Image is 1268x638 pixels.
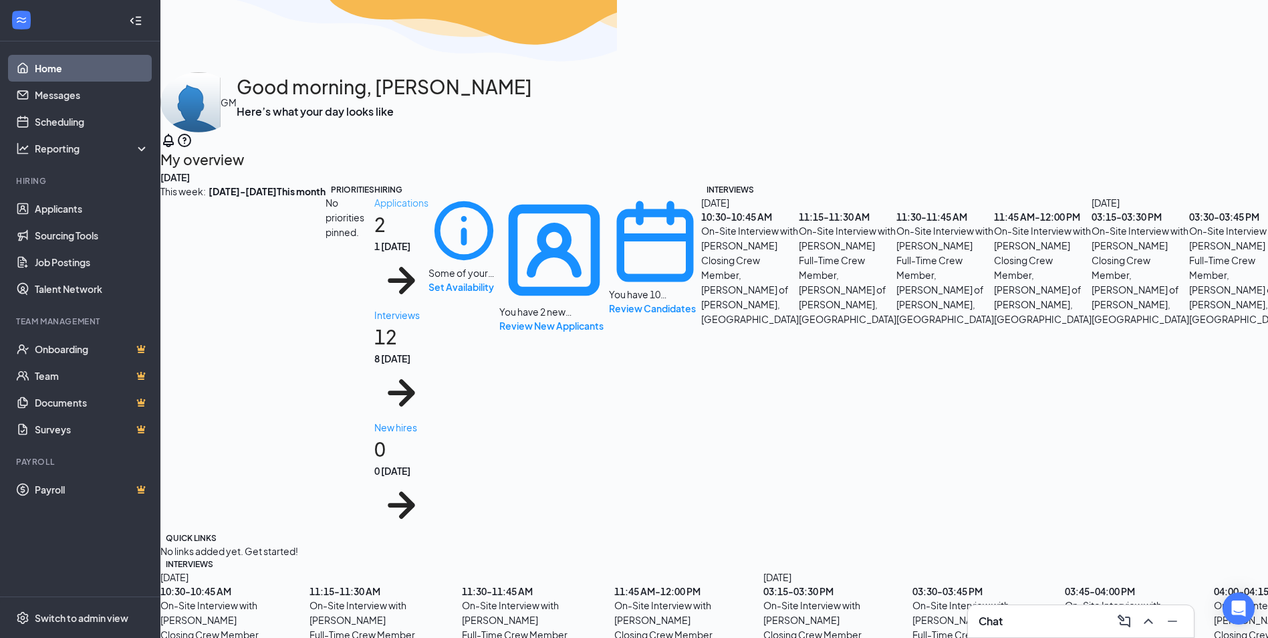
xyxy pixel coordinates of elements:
[35,142,150,155] div: Reporting
[374,195,428,210] div: Applications
[994,223,1092,253] div: On-Site Interview with [PERSON_NAME]
[309,598,462,627] div: On-Site Interview with [PERSON_NAME]
[35,108,149,135] a: Scheduling
[462,584,614,598] div: 11:30 - 11:45 AM
[16,456,146,467] div: Payroll
[1065,598,1214,627] div: On-Site Interview with [PERSON_NAME]
[609,301,696,316] button: Review Candidates
[614,598,763,627] div: On-Site Interview with [PERSON_NAME]
[129,14,142,27] svg: Collapse
[160,184,277,199] div: This week :
[374,195,428,308] a: Applications21 [DATE]ArrowRight
[428,266,499,280] div: Some of your managers have not set their interview availability yet
[701,210,799,223] div: 10:30 - 10:45 AM
[237,104,532,119] h3: Here’s what your day looks like
[326,195,374,239] div: No priorities pinned.
[374,239,428,253] div: 1 [DATE]
[35,249,149,276] a: Job Postings
[1092,210,1189,223] div: 03:15 - 03:30 PM
[35,336,149,362] a: OnboardingCrown
[701,195,1092,210] div: [DATE]
[609,195,701,316] div: You have 10 upcoming interviews
[35,55,149,82] a: Home
[896,210,994,223] div: 11:30 - 11:45 AM
[374,184,402,195] div: HIRING
[35,362,149,389] a: TeamCrown
[1162,611,1183,632] button: Minimize
[15,13,28,27] svg: WorkstreamLogo
[912,584,1065,598] div: 03:30 - 03:45 PM
[799,223,896,253] div: On-Site Interview with [PERSON_NAME]
[209,184,277,199] b: [DATE] - [DATE]
[160,570,763,584] div: [DATE]
[35,82,149,108] a: Messages
[428,195,499,294] div: Some of your managers have not set their interview availability yet
[237,72,532,102] h1: Good morning, [PERSON_NAME]
[16,175,146,187] div: Hiring
[35,416,149,443] a: SurveysCrown
[374,352,428,365] div: 8 [DATE]
[1065,584,1214,598] div: 03:45 - 04:00 PM
[374,308,428,322] div: Interviews
[374,464,428,477] div: 0 [DATE]
[1138,611,1159,632] button: ChevronUp
[707,184,754,195] div: INTERVIEWS
[160,598,309,627] div: On-Site Interview with [PERSON_NAME]
[1092,253,1189,326] div: Closing Crew Member , [PERSON_NAME] of [PERSON_NAME], [GEOGRAPHIC_DATA]
[1092,223,1189,253] div: On-Site Interview with [PERSON_NAME]
[763,598,912,627] div: On-Site Interview with [PERSON_NAME]
[912,598,1065,627] div: On-Site Interview with [PERSON_NAME]
[374,435,428,532] h1: 0
[428,195,499,532] a: InfoSome of your managers have not set their interview availability yetSet AvailabilityPin
[614,584,763,598] div: 11:45 AM - 12:00 PM
[609,195,701,532] a: CalendarNewYou have 10 upcoming interviewsReview CandidatesPin
[374,478,428,532] svg: ArrowRight
[896,253,994,326] div: Full-Time Crew Member , [PERSON_NAME] of [PERSON_NAME], [GEOGRAPHIC_DATA]
[166,532,217,544] div: QUICK LINKS
[499,195,609,305] svg: UserEntity
[16,611,29,625] svg: Settings
[309,584,462,598] div: 11:15 - 11:30 AM
[1140,613,1156,629] svg: ChevronUp
[896,223,994,253] div: On-Site Interview with [PERSON_NAME]
[499,305,609,318] div: You have 2 new applicants
[609,288,701,301] div: You have 10 upcoming interviews
[35,276,149,302] a: Talent Network
[1116,613,1132,629] svg: ComposeMessage
[160,584,309,598] div: 10:30 - 10:45 AM
[16,316,146,327] div: Team Management
[16,142,29,155] svg: Analysis
[1164,613,1180,629] svg: Minimize
[35,389,149,416] a: DocumentsCrown
[277,184,326,199] b: This month
[374,210,428,308] h1: 2
[979,614,1003,629] h3: Chat
[35,611,128,625] div: Switch to admin view
[176,132,193,148] svg: QuestionInfo
[428,280,494,294] button: Set Availability
[428,195,499,266] svg: Info
[166,558,213,570] div: INTERVIEWS
[1223,593,1255,625] div: Open Intercom Messenger
[994,253,1092,326] div: Closing Crew Member , [PERSON_NAME] of [PERSON_NAME], [GEOGRAPHIC_DATA]
[799,210,896,223] div: 11:15 - 11:30 AM
[160,72,221,132] img: Ashley Travis
[374,366,428,420] svg: ArrowRight
[701,223,799,253] div: On-Site Interview with [PERSON_NAME]
[799,253,896,326] div: Full-Time Crew Member , [PERSON_NAME] of [PERSON_NAME], [GEOGRAPHIC_DATA]
[221,95,237,110] div: GM
[374,420,428,435] div: New hires
[994,210,1092,223] div: 11:45 AM - 12:00 PM
[499,318,604,333] button: Review New Applicants
[374,322,428,420] h1: 12
[374,308,428,420] a: Interviews128 [DATE]ArrowRight
[701,253,799,326] div: Closing Crew Member , [PERSON_NAME] of [PERSON_NAME], [GEOGRAPHIC_DATA]
[609,195,701,288] svg: CalendarNew
[462,598,614,627] div: On-Site Interview with [PERSON_NAME]
[763,584,912,598] div: 03:15 - 03:30 PM
[374,253,428,308] svg: ArrowRight
[160,544,298,558] div: No links added yet. Get started!
[331,184,374,195] div: PRIORITIES
[374,420,428,532] a: New hires00 [DATE]ArrowRight
[35,222,149,249] a: Sourcing Tools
